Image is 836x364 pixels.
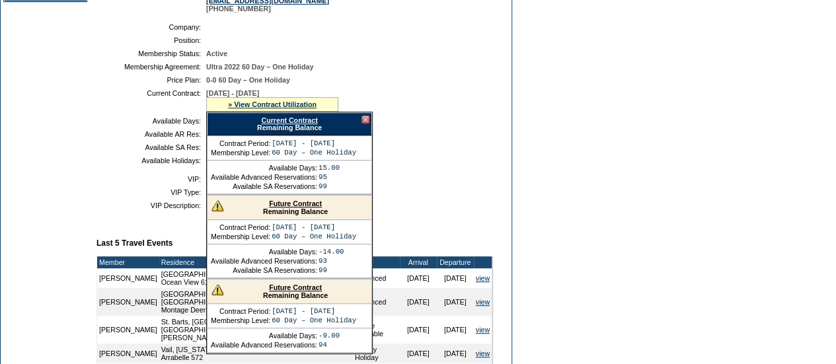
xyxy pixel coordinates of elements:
td: 94 [319,341,340,349]
td: Available Days: [102,117,201,125]
td: Current Contract: [102,89,201,112]
td: [DATE] [400,268,437,288]
div: Remaining Balance [208,196,371,220]
td: Company: [102,23,201,31]
td: Available Days: [211,332,317,340]
td: Departure [437,256,474,268]
td: St. Barts, [GEOGRAPHIC_DATA] - [GEOGRAPHIC_DATA], [GEOGRAPHIC_DATA] [PERSON_NAME] [159,316,353,344]
td: 99 [319,182,340,190]
td: 93 [319,257,344,265]
td: Available Advanced Reservations: [211,257,317,265]
td: Type [353,256,400,268]
a: Current Contract [261,116,317,124]
td: Available Holidays: [102,157,201,164]
td: Available Advanced Reservations: [211,341,317,349]
td: Membership Status: [102,50,201,57]
td: Contract Period: [211,139,270,147]
img: There are insufficient days and/or tokens to cover this reservation [211,200,223,211]
td: Residence [159,256,353,268]
td: [DATE] [437,344,474,363]
td: [DATE] - [DATE] [272,139,356,147]
td: Available Advanced Reservations: [211,173,317,181]
a: view [476,349,490,357]
td: [DATE] [400,288,437,316]
td: Available AR Res: [102,130,201,138]
td: 60 Day – One Holiday [272,233,356,240]
span: 0-0 60 Day – One Holiday [206,76,290,84]
td: VIP Type: [102,188,201,196]
td: 60 Day – One Holiday [272,316,356,324]
td: Contract Period: [211,223,270,231]
td: 99 [319,266,344,274]
td: Advanced [353,268,400,288]
td: Position: [102,36,201,44]
td: 15.00 [319,164,340,172]
td: Arrival [400,256,437,268]
a: view [476,298,490,306]
td: [PERSON_NAME] [97,316,159,344]
td: 60 Day – One Holiday [272,149,356,157]
img: There are insufficient days and/or tokens to cover this reservation [211,283,223,295]
div: Remaining Balance [207,112,372,135]
td: [PERSON_NAME] [97,288,159,316]
td: [DATE] [437,288,474,316]
td: Membership Level: [211,233,270,240]
a: Future Contract [269,200,322,207]
td: VIP Description: [102,201,201,209]
a: view [476,274,490,282]
td: VIP: [102,175,201,183]
td: -9.00 [319,332,340,340]
td: [DATE] - [DATE] [272,223,356,231]
td: [PERSON_NAME] [97,268,159,288]
a: » View Contract Utilization [228,100,317,108]
td: [DATE] [400,316,437,344]
td: 95 [319,173,340,181]
td: Space Available [353,316,400,344]
td: [GEOGRAPHIC_DATA], [GEOGRAPHIC_DATA] - Baha Mar Ocean View 618 [159,268,353,288]
div: Remaining Balance [208,279,371,304]
td: Membership Level: [211,316,270,324]
td: Available Days: [211,164,317,172]
td: Membership Agreement: [102,63,201,71]
td: [DATE] [437,268,474,288]
td: [DATE] [400,344,437,363]
b: Last 5 Travel Events [96,238,172,248]
td: Available Days: [211,248,317,256]
td: -14.00 [319,248,344,256]
td: Available SA Res: [102,143,201,151]
td: Available SA Reservations: [211,182,317,190]
span: Ultra 2022 60 Day – One Holiday [206,63,313,71]
td: [PERSON_NAME] [97,344,159,363]
td: Priority Holiday [353,344,400,363]
a: view [476,326,490,334]
td: [GEOGRAPHIC_DATA], [US_STATE] - [GEOGRAPHIC_DATA] Montage Deer Valley 901 [159,288,353,316]
td: Membership Level: [211,149,270,157]
td: Contract Period: [211,307,270,315]
td: Advanced [353,288,400,316]
td: Member [97,256,159,268]
td: Price Plan: [102,76,201,84]
span: [DATE] - [DATE] [206,89,259,97]
td: [DATE] [437,316,474,344]
td: Vail, [US_STATE] - The Arrabelle at [GEOGRAPHIC_DATA] Arrabelle 572 [159,344,353,363]
span: Active [206,50,227,57]
td: Available SA Reservations: [211,266,317,274]
a: Future Contract [269,283,322,291]
td: [DATE] - [DATE] [272,307,356,315]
